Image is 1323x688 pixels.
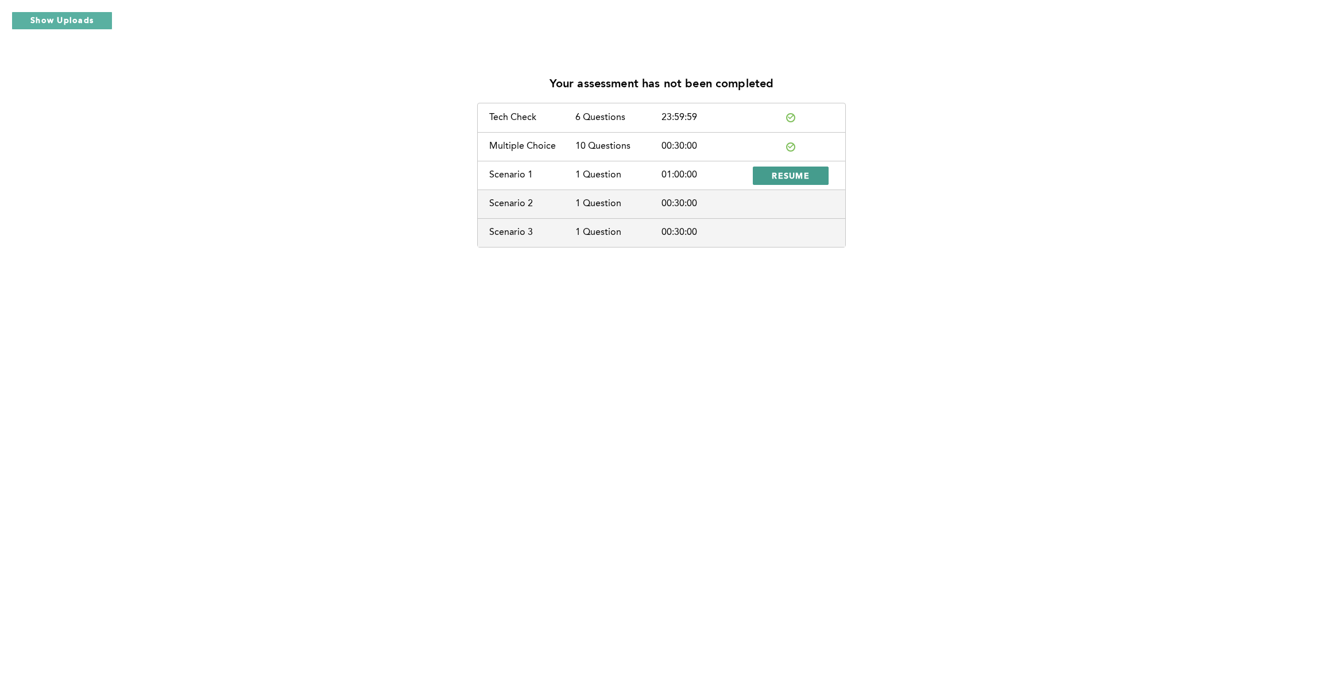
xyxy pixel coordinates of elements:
[575,170,661,180] div: 1 Question
[661,141,748,152] div: 00:30:00
[661,113,748,123] div: 23:59:59
[661,170,748,180] div: 01:00:00
[489,113,575,123] div: Tech Check
[489,141,575,152] div: Multiple Choice
[575,227,661,238] div: 1 Question
[661,199,748,209] div: 00:30:00
[11,11,113,30] button: Show Uploads
[489,227,575,238] div: Scenario 3
[575,199,661,209] div: 1 Question
[575,113,661,123] div: 6 Questions
[575,141,661,152] div: 10 Questions
[772,170,810,181] span: RESUME
[550,78,774,91] p: Your assessment has not been completed
[489,170,575,180] div: Scenario 1
[753,167,829,185] button: RESUME
[489,199,575,209] div: Scenario 2
[661,227,748,238] div: 00:30:00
